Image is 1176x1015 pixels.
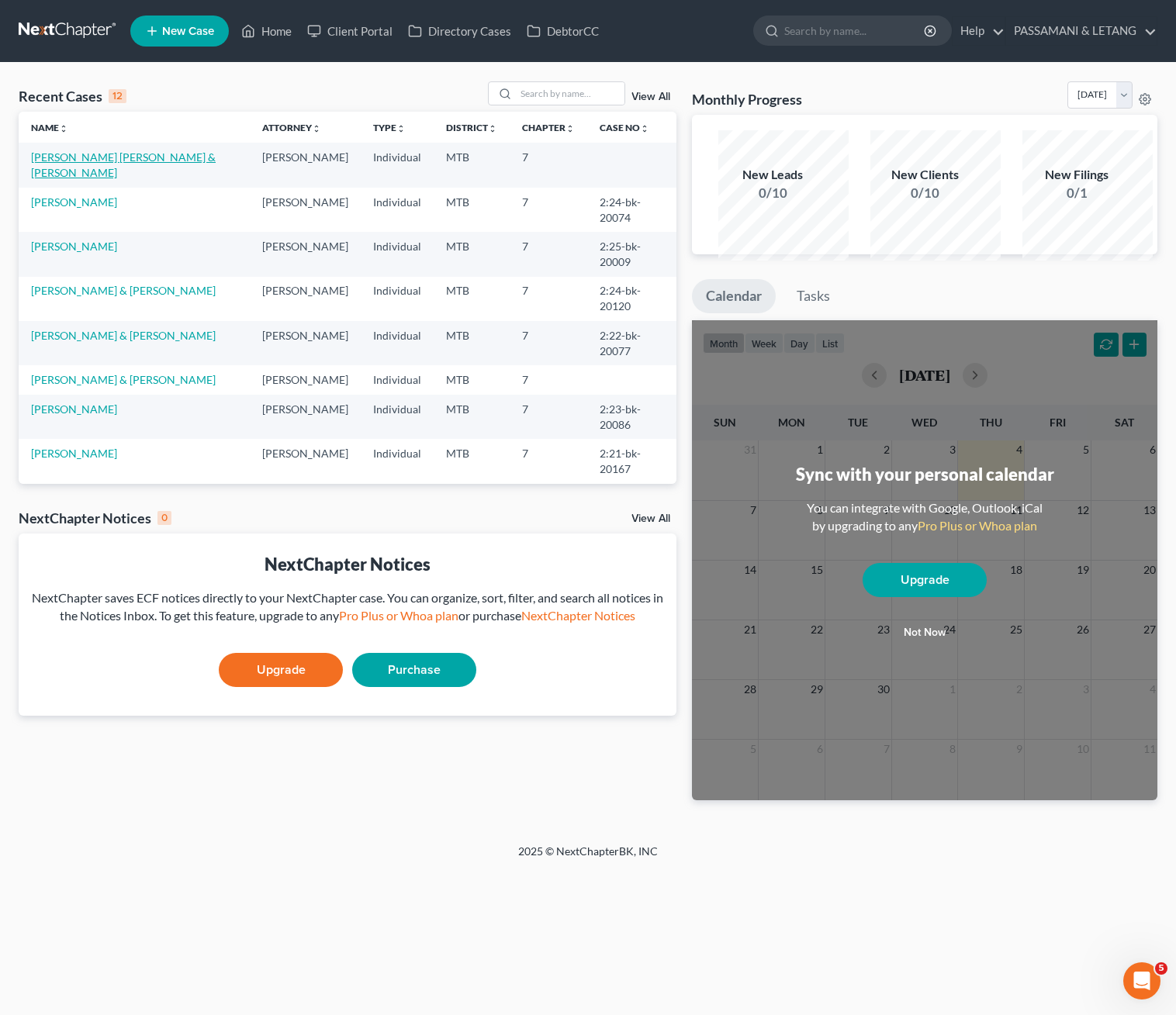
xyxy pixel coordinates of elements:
a: Chapterunfold_more [522,122,575,133]
td: MTB [434,321,510,365]
td: Individual [361,143,434,187]
i: unfold_more [640,124,649,133]
a: DebtorCC [519,17,607,45]
td: [PERSON_NAME] [250,188,361,232]
td: Individual [361,277,434,321]
td: [PERSON_NAME] [250,484,361,513]
a: Attorneyunfold_more [262,122,321,133]
td: Individual [361,395,434,439]
td: [PERSON_NAME] [250,439,361,483]
td: [PERSON_NAME] [250,395,361,439]
td: [PERSON_NAME] [250,277,361,321]
td: Individual [361,188,434,232]
button: Not now [863,617,987,648]
a: Nameunfold_more [31,122,68,133]
td: Individual [361,484,434,513]
td: MTB [434,365,510,394]
input: Search by name... [516,82,624,105]
td: [PERSON_NAME] [250,143,361,187]
div: New Filings [1022,166,1131,184]
a: [PERSON_NAME] [31,240,117,253]
a: Districtunfold_more [446,122,497,133]
div: 12 [109,89,126,103]
td: 7 [510,188,587,232]
td: 2:25-bk-20009 [587,232,676,276]
i: unfold_more [59,124,68,133]
span: New Case [162,26,214,37]
a: [PERSON_NAME] [31,402,117,416]
td: [PERSON_NAME] [250,232,361,276]
td: 7 [510,484,587,513]
a: View All [631,513,670,524]
a: View All [631,91,670,102]
td: Individual [361,365,434,394]
a: [PERSON_NAME] [31,447,117,460]
i: unfold_more [488,124,497,133]
a: Client Portal [299,17,400,45]
td: MTB [434,484,510,513]
a: Case Nounfold_more [600,122,649,133]
td: 2:24-bk-20074 [587,188,676,232]
td: 7 [510,365,587,394]
td: [PERSON_NAME] [250,365,361,394]
a: Home [233,17,299,45]
a: Directory Cases [400,17,519,45]
div: 2025 © NextChapterBK, INC [146,844,1030,872]
a: Purchase [352,653,476,687]
div: Recent Cases [19,87,126,105]
div: NextChapter Notices [31,552,664,576]
div: NextChapter Notices [19,509,171,527]
td: 2:22-bk-20077 [587,321,676,365]
td: MTB [434,277,510,321]
div: New Clients [870,166,979,184]
h3: Monthly Progress [692,90,802,109]
div: You can integrate with Google, Outlook, iCal by upgrading to any [801,499,1049,535]
td: MTB [434,188,510,232]
td: Individual [361,232,434,276]
td: MTB [434,232,510,276]
i: unfold_more [566,124,575,133]
a: [PERSON_NAME] [PERSON_NAME] & [PERSON_NAME] [31,150,216,179]
div: 0/10 [870,184,979,202]
span: 5 [1155,962,1167,975]
td: 7 [510,321,587,365]
div: New Leads [718,166,827,184]
i: unfold_more [396,124,406,133]
i: unfold_more [312,124,321,133]
a: Pro Plus or Whoa plan [339,608,458,623]
td: 2:24-bk-20120 [587,277,676,321]
td: 7 [510,277,587,321]
iframe: Intercom live chat [1123,962,1160,999]
td: MTB [434,395,510,439]
a: PASSAMANI & LETANG [1006,17,1157,45]
div: NextChapter saves ECF notices directly to your NextChapter case. You can organize, sort, filter, ... [31,589,664,625]
a: NextChapter Notices [521,608,635,623]
td: 7 [510,395,587,439]
td: MTB [434,143,510,187]
div: Sync with your personal calendar [796,462,1054,486]
a: Upgrade [863,563,987,597]
a: [PERSON_NAME] [31,195,117,209]
a: [PERSON_NAME] & [PERSON_NAME] [31,373,216,386]
td: [PERSON_NAME] [250,321,361,365]
a: Pro Plus or Whoa plan [918,518,1037,533]
td: Individual [361,321,434,365]
div: 0 [157,511,171,525]
td: 7 [510,232,587,276]
a: Tasks [783,279,844,313]
td: 7 [510,143,587,187]
a: [PERSON_NAME] & [PERSON_NAME] [31,329,216,342]
a: Help [953,17,1005,45]
td: MTB [434,439,510,483]
a: Typeunfold_more [373,122,406,133]
div: 0/10 [718,184,827,202]
a: Upgrade [219,653,343,687]
td: 2:23-bk-20086 [587,395,676,439]
div: 0/1 [1022,184,1131,202]
input: Search by name... [784,16,926,45]
td: 2:21-bk-20167 [587,439,676,483]
td: Individual [361,439,434,483]
td: 7 [510,439,587,483]
a: [PERSON_NAME] & [PERSON_NAME] [31,284,216,297]
a: Calendar [692,279,776,313]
